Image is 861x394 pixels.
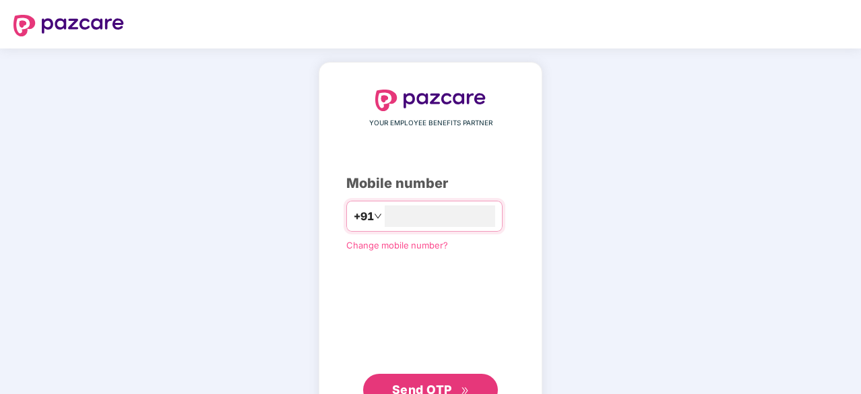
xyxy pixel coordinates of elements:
a: Change mobile number? [346,240,448,251]
span: down [374,212,382,220]
span: +91 [354,208,374,225]
span: YOUR EMPLOYEE BENEFITS PARTNER [369,118,492,129]
div: Mobile number [346,173,515,194]
img: logo [375,90,486,111]
img: logo [13,15,124,36]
